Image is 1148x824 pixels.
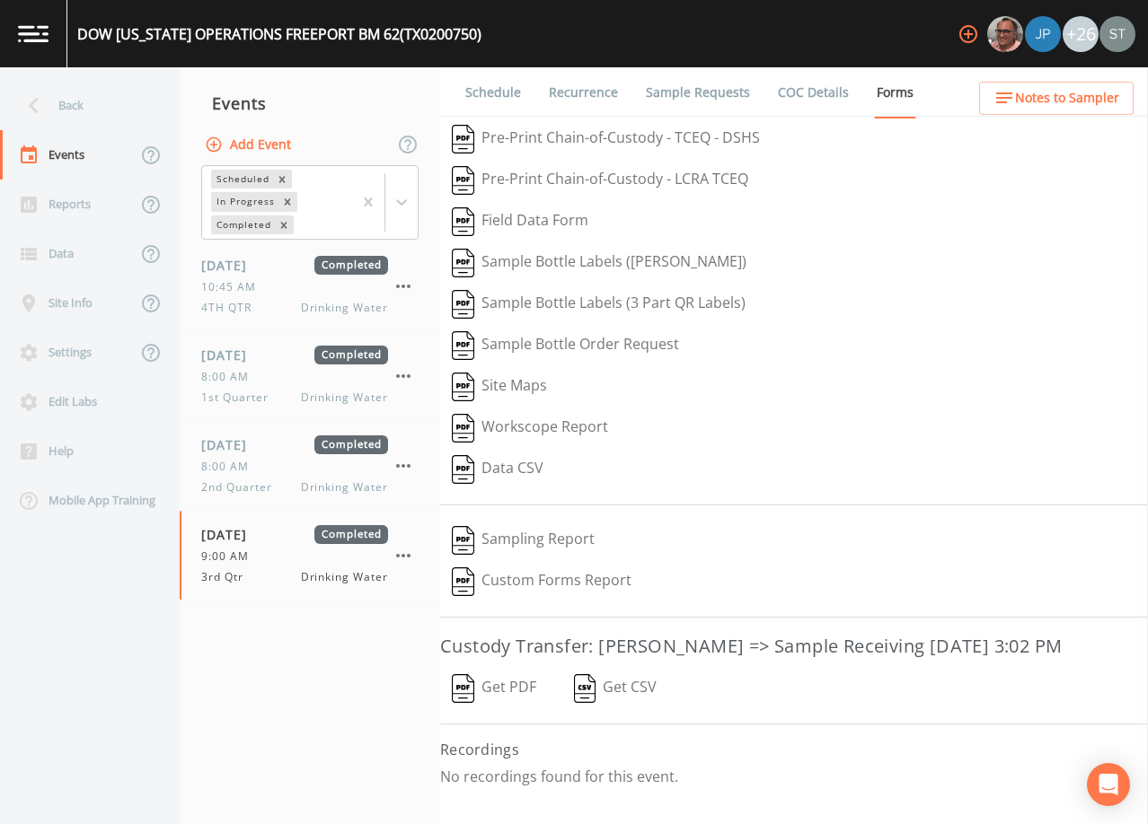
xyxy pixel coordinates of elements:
span: Notes to Sampler [1015,87,1119,110]
span: 1st Quarter [201,390,279,406]
div: Remove Completed [274,215,294,234]
img: svg%3e [452,166,474,195]
span: Drinking Water [301,300,388,316]
span: Completed [314,525,388,544]
span: 9:00 AM [201,548,260,565]
button: Pre-Print Chain-of-Custody - LCRA TCEQ [440,160,760,201]
button: Sample Bottle Order Request [440,325,691,366]
span: Completed [314,346,388,364]
h3: Custody Transfer: [PERSON_NAME] => Sample Receiving [DATE] 3:02 PM [440,632,1148,661]
div: DOW [US_STATE] OPERATIONS FREEPORT BM 62 (TX0200750) [77,23,481,45]
div: Open Intercom Messenger [1087,763,1130,806]
img: svg%3e [452,567,474,596]
button: Get PDF [440,668,548,709]
span: Completed [314,435,388,454]
a: Schedule [463,67,524,118]
a: [DATE]Completed8:00 AM1st QuarterDrinking Water [180,331,440,421]
span: Drinking Water [301,569,388,585]
button: Notes to Sampler [979,82,1134,115]
button: Sampling Report [440,520,606,561]
img: svg%3e [452,125,474,153]
button: Site Maps [440,366,559,408]
a: Recurrence [546,67,621,118]
p: No recordings found for this event. [440,767,1148,785]
img: svg%3e [452,373,474,401]
button: Sample Bottle Labels (3 Part QR Labels) [440,284,757,325]
button: Add Event [201,128,298,162]
img: 41241ef155101aa6d92a04480b0d0000 [1025,16,1061,52]
button: Data CSV [440,449,555,490]
button: Workscope Report [440,408,620,449]
button: Field Data Form [440,201,600,242]
div: Mike Franklin [986,16,1024,52]
span: Drinking Water [301,390,388,406]
h4: Recordings [440,739,1148,760]
div: +26 [1063,16,1099,52]
div: Scheduled [211,170,272,188]
a: [DATE]Completed10:45 AM4TH QTRDrinking Water [180,241,440,331]
img: svg%3e [574,674,596,703]
span: [DATE] [201,435,260,454]
span: 8:00 AM [201,369,260,385]
a: [DATE]Completed9:00 AM3rd QtrDrinking Water [180,511,440,600]
img: svg%3e [452,331,474,360]
div: Events [180,81,440,126]
img: e2d790fa78825a4bb76dcb6ab311d44c [987,16,1023,52]
a: Sample Requests [643,67,753,118]
div: Remove In Progress [278,192,297,211]
button: Sample Bottle Labels ([PERSON_NAME]) [440,242,758,284]
img: svg%3e [452,526,474,555]
button: Pre-Print Chain-of-Custody - TCEQ - DSHS [440,118,772,160]
a: Forms [874,67,916,118]
div: Remove Scheduled [272,170,292,188]
span: Drinking Water [301,479,388,495]
span: 2nd Quarter [201,479,283,495]
img: svg%3e [452,414,474,443]
img: svg%3e [452,674,474,703]
button: Get CSV [561,668,669,709]
span: [DATE] [201,256,260,275]
a: [DATE]Completed8:00 AM2nd QuarterDrinking Water [180,421,440,511]
a: COC Details [775,67,852,118]
span: 4TH QTR [201,300,262,316]
span: [DATE] [201,525,260,544]
img: logo [18,25,49,42]
span: [DATE] [201,346,260,364]
div: Joshua gere Paul [1024,16,1062,52]
img: svg%3e [452,249,474,277]
img: svg%3e [452,207,474,236]
img: svg%3e [452,455,474,484]
span: Completed [314,256,388,275]
img: cb9926319991c592eb2b4c75d39c237f [1099,16,1135,52]
span: 10:45 AM [201,279,267,295]
img: svg%3e [452,290,474,319]
div: In Progress [211,192,278,211]
button: Custom Forms Report [440,561,643,602]
div: Completed [211,215,274,234]
span: 8:00 AM [201,459,260,475]
span: 3rd Qtr [201,569,254,585]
